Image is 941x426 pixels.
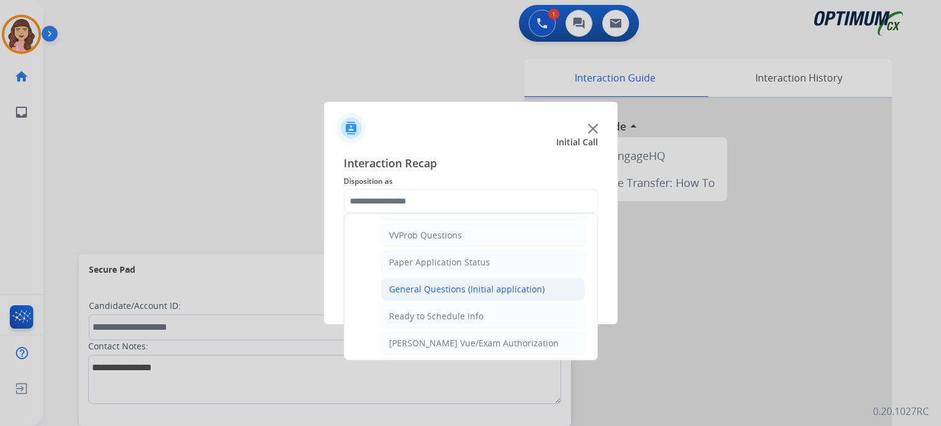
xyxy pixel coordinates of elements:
[344,174,598,189] span: Disposition as
[389,310,483,322] div: Ready to Schedule Info
[389,337,559,349] div: [PERSON_NAME] Vue/Exam Authorization
[389,283,545,295] div: General Questions (Initial application)
[873,404,929,419] p: 0.20.1027RC
[389,229,462,242] div: VVProb Questions
[556,136,598,148] span: Initial Call
[389,256,490,268] div: Paper Application Status
[336,113,366,143] img: contactIcon
[344,154,598,174] span: Interaction Recap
